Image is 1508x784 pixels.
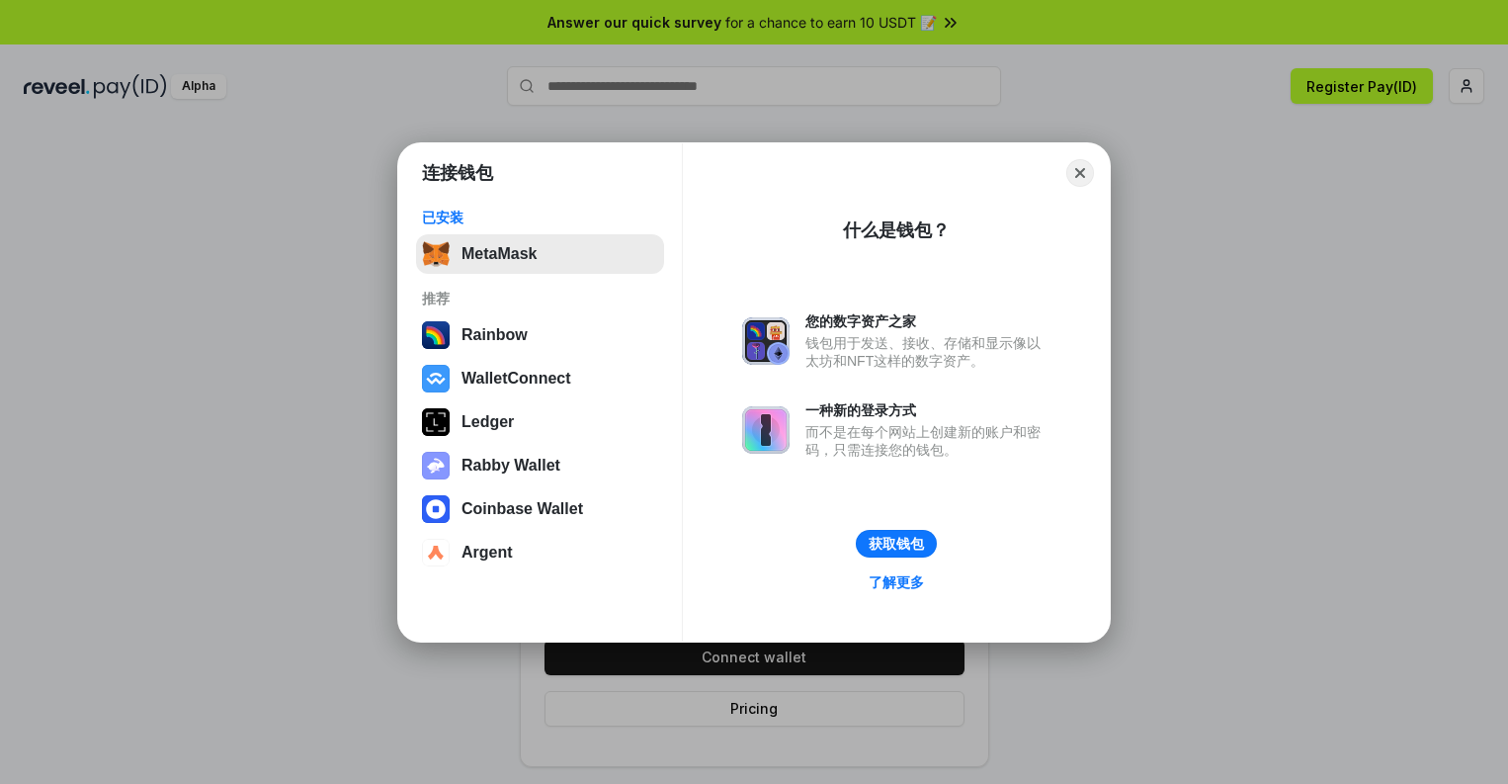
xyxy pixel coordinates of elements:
div: 推荐 [422,290,658,307]
button: WalletConnect [416,359,664,398]
img: svg+xml,%3Csvg%20xmlns%3D%22http%3A%2F%2Fwww.w3.org%2F2000%2Fsvg%22%20width%3D%2228%22%20height%3... [422,408,450,436]
img: svg+xml,%3Csvg%20fill%3D%22none%22%20height%3D%2233%22%20viewBox%3D%220%200%2035%2033%22%20width%... [422,240,450,268]
div: 一种新的登录方式 [805,401,1050,419]
div: 了解更多 [869,573,924,591]
img: svg+xml,%3Csvg%20xmlns%3D%22http%3A%2F%2Fwww.w3.org%2F2000%2Fsvg%22%20fill%3D%22none%22%20viewBox... [742,317,790,365]
div: 获取钱包 [869,535,924,553]
img: svg+xml,%3Csvg%20xmlns%3D%22http%3A%2F%2Fwww.w3.org%2F2000%2Fsvg%22%20fill%3D%22none%22%20viewBox... [742,406,790,454]
img: svg+xml,%3Csvg%20width%3D%22120%22%20height%3D%22120%22%20viewBox%3D%220%200%20120%20120%22%20fil... [422,321,450,349]
h1: 连接钱包 [422,161,493,185]
button: Rainbow [416,315,664,355]
div: 而不是在每个网站上创建新的账户和密码，只需连接您的钱包。 [805,423,1050,459]
img: svg+xml,%3Csvg%20width%3D%2228%22%20height%3D%2228%22%20viewBox%3D%220%200%2028%2028%22%20fill%3D... [422,539,450,566]
img: svg+xml,%3Csvg%20xmlns%3D%22http%3A%2F%2Fwww.w3.org%2F2000%2Fsvg%22%20fill%3D%22none%22%20viewBox... [422,452,450,479]
button: Ledger [416,402,664,442]
div: Ledger [461,413,514,431]
div: Coinbase Wallet [461,500,583,518]
button: Rabby Wallet [416,446,664,485]
div: 您的数字资产之家 [805,312,1050,330]
div: MetaMask [461,245,537,263]
div: 已安装 [422,209,658,226]
button: 获取钱包 [856,530,937,558]
div: WalletConnect [461,370,571,388]
div: 什么是钱包？ [843,218,950,242]
div: Argent [461,544,513,562]
a: 了解更多 [857,569,936,595]
button: Coinbase Wallet [416,489,664,529]
button: Argent [416,533,664,572]
button: Close [1066,159,1094,187]
div: Rabby Wallet [461,457,560,475]
img: svg+xml,%3Csvg%20width%3D%2228%22%20height%3D%2228%22%20viewBox%3D%220%200%2028%2028%22%20fill%3D... [422,495,450,523]
button: MetaMask [416,234,664,274]
div: Rainbow [461,326,528,344]
img: svg+xml,%3Csvg%20width%3D%2228%22%20height%3D%2228%22%20viewBox%3D%220%200%2028%2028%22%20fill%3D... [422,365,450,392]
div: 钱包用于发送、接收、存储和显示像以太坊和NFT这样的数字资产。 [805,334,1050,370]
